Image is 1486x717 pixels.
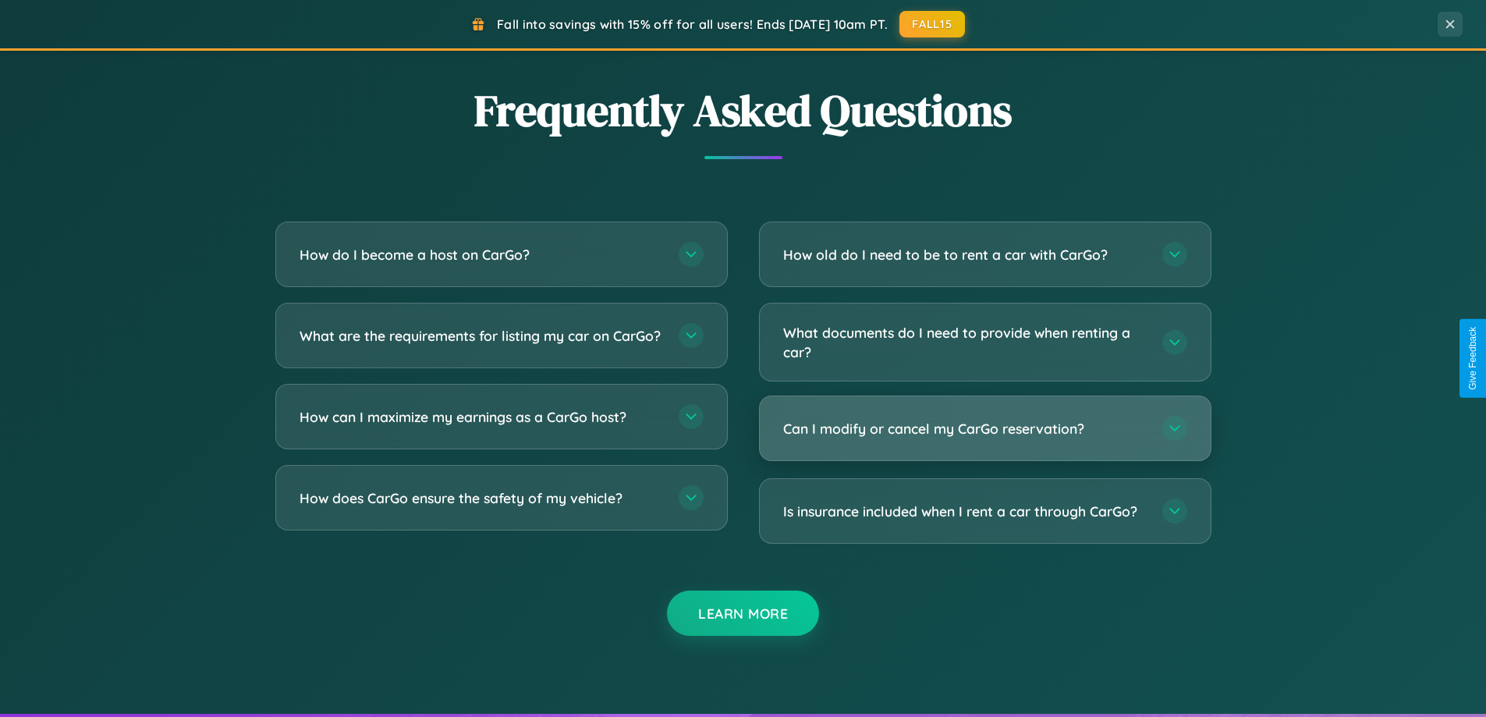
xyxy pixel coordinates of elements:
h3: How old do I need to be to rent a car with CarGo? [783,245,1147,264]
div: Give Feedback [1467,327,1478,390]
button: Learn More [667,591,819,636]
h3: Is insurance included when I rent a car through CarGo? [783,502,1147,521]
h3: Can I modify or cancel my CarGo reservation? [783,419,1147,438]
button: FALL15 [899,11,965,37]
h3: What are the requirements for listing my car on CarGo? [300,326,663,346]
h3: How can I maximize my earnings as a CarGo host? [300,407,663,427]
h2: Frequently Asked Questions [275,80,1211,140]
span: Fall into savings with 15% off for all users! Ends [DATE] 10am PT. [497,16,888,32]
h3: How does CarGo ensure the safety of my vehicle? [300,488,663,508]
h3: How do I become a host on CarGo? [300,245,663,264]
h3: What documents do I need to provide when renting a car? [783,323,1147,361]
